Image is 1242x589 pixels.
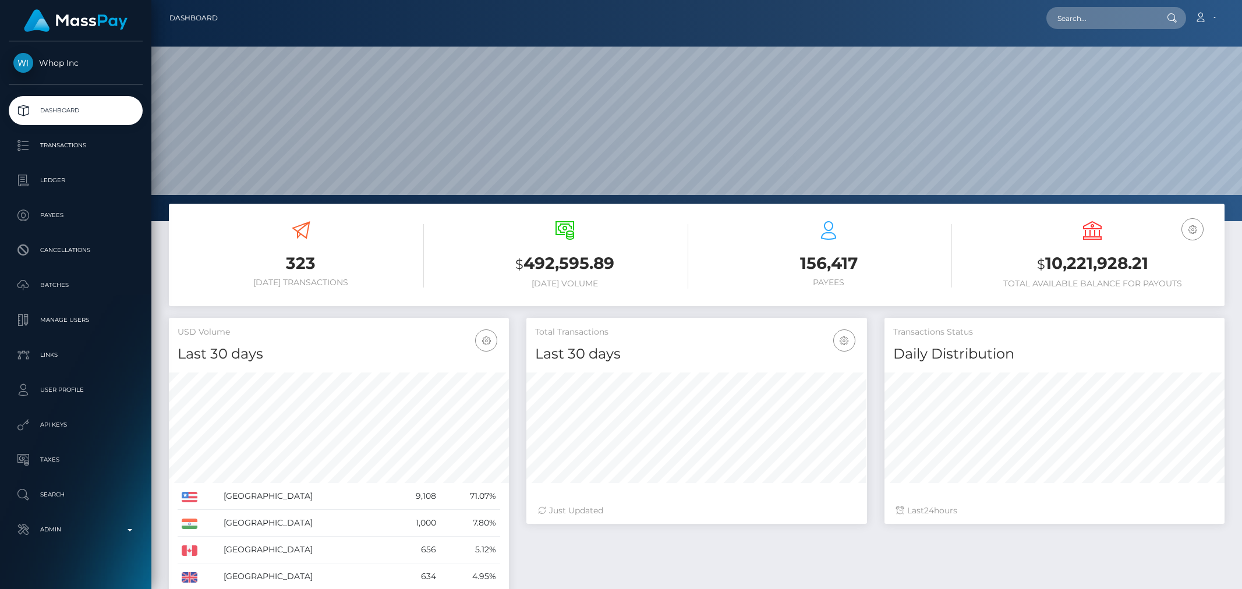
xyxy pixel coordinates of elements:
[441,279,688,289] h6: [DATE] Volume
[538,505,855,517] div: Just Updated
[13,346,138,364] p: Links
[515,256,523,272] small: $
[9,515,143,544] a: Admin
[969,252,1216,276] h3: 10,221,928.21
[440,483,501,510] td: 71.07%
[182,519,197,529] img: IN.png
[1037,256,1045,272] small: $
[169,6,218,30] a: Dashboard
[13,521,138,538] p: Admin
[893,344,1216,364] h4: Daily Distribution
[440,510,501,537] td: 7.80%
[13,451,138,469] p: Taxes
[9,201,143,230] a: Payees
[9,271,143,300] a: Batches
[13,486,138,503] p: Search
[706,278,952,288] h6: Payees
[390,537,440,563] td: 656
[9,96,143,125] a: Dashboard
[13,381,138,399] p: User Profile
[182,572,197,583] img: GB.png
[13,102,138,119] p: Dashboard
[178,252,424,275] h3: 323
[178,344,500,364] h4: Last 30 days
[9,480,143,509] a: Search
[9,236,143,265] a: Cancellations
[13,311,138,329] p: Manage Users
[178,278,424,288] h6: [DATE] Transactions
[535,344,858,364] h4: Last 30 days
[220,537,390,563] td: [GEOGRAPHIC_DATA]
[13,242,138,259] p: Cancellations
[893,327,1216,338] h5: Transactions Status
[13,207,138,224] p: Payees
[24,9,128,32] img: MassPay Logo
[9,58,143,68] span: Whop Inc
[896,505,1213,517] div: Last hours
[390,510,440,537] td: 1,000
[13,137,138,154] p: Transactions
[220,510,390,537] td: [GEOGRAPHIC_DATA]
[9,131,143,160] a: Transactions
[220,483,390,510] td: [GEOGRAPHIC_DATA]
[9,340,143,370] a: Links
[535,327,858,338] h5: Total Transactions
[13,276,138,294] p: Batches
[9,375,143,405] a: User Profile
[440,537,501,563] td: 5.12%
[9,410,143,439] a: API Keys
[969,279,1216,289] h6: Total Available Balance for Payouts
[9,166,143,195] a: Ledger
[706,252,952,275] h3: 156,417
[924,505,934,516] span: 24
[390,483,440,510] td: 9,108
[182,545,197,556] img: CA.png
[9,445,143,474] a: Taxes
[1046,7,1156,29] input: Search...
[441,252,688,276] h3: 492,595.89
[178,327,500,338] h5: USD Volume
[13,416,138,434] p: API Keys
[9,306,143,335] a: Manage Users
[182,492,197,502] img: US.png
[13,53,33,73] img: Whop Inc
[13,172,138,189] p: Ledger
